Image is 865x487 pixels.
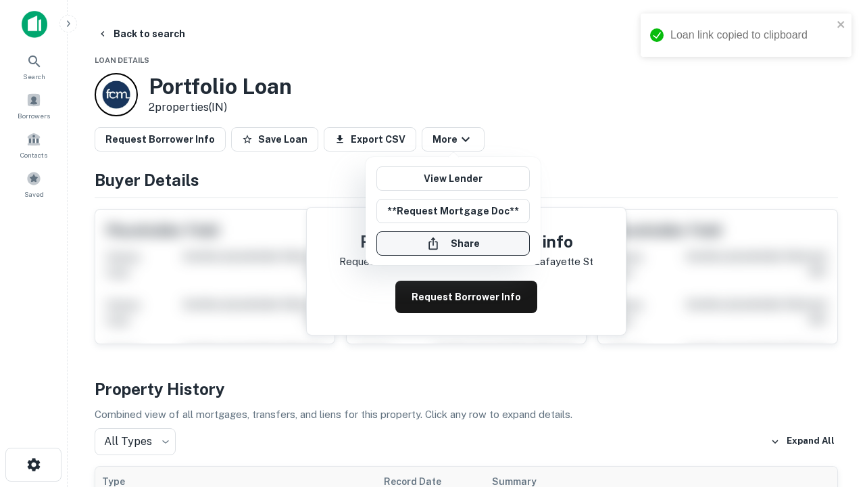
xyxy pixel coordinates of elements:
div: Loan link copied to clipboard [670,27,833,43]
iframe: Chat Widget [797,379,865,444]
a: View Lender [376,166,530,191]
button: **Request Mortgage Doc** [376,199,530,223]
button: Share [376,231,530,256]
button: close [837,19,846,32]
